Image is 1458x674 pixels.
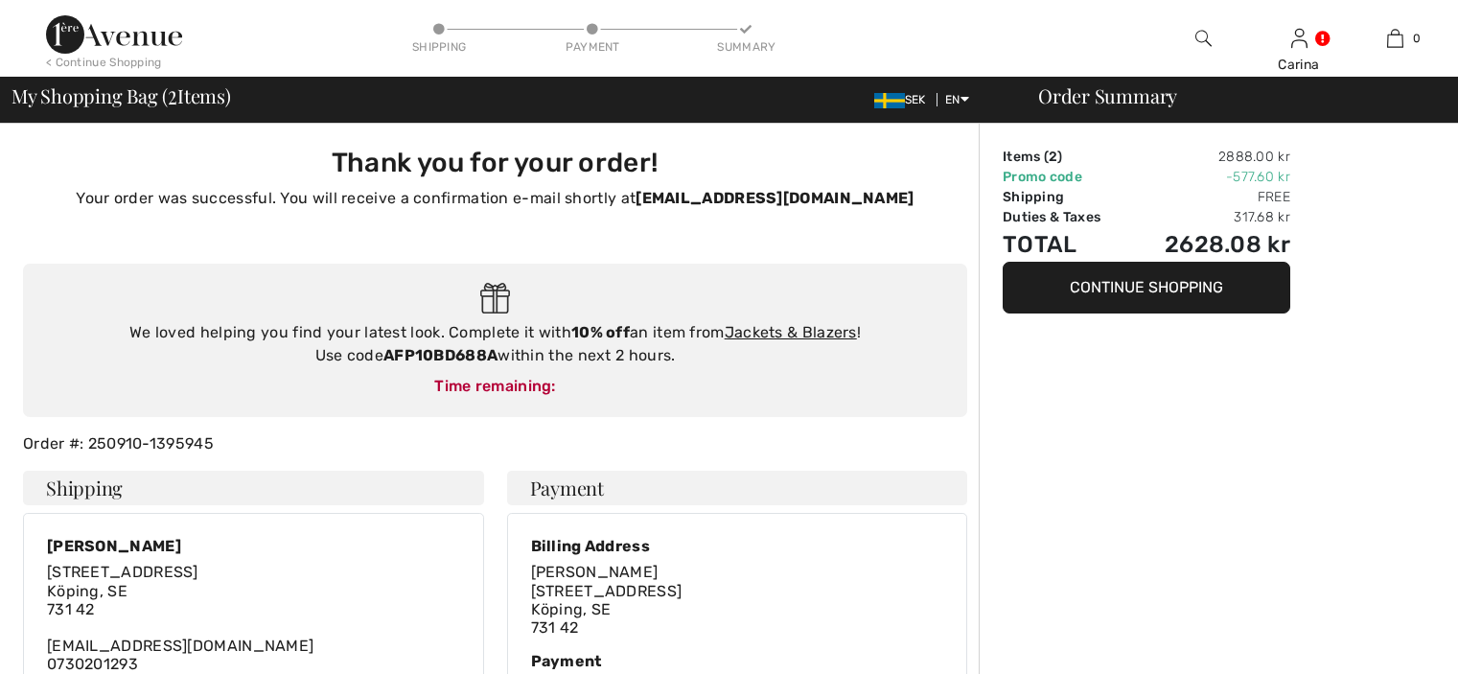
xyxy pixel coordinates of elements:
[410,38,468,56] div: Shipping
[1291,29,1308,47] a: Sign In
[383,346,498,364] strong: AFP10BD688A
[1003,227,1128,262] td: Total
[1003,262,1290,314] button: Continue Shopping
[874,93,934,106] span: SEK
[168,81,177,106] span: 2
[564,38,621,56] div: Payment
[717,38,775,56] div: Summary
[531,563,659,581] span: [PERSON_NAME]
[35,147,956,179] h3: Thank you for your order!
[35,187,956,210] p: Your order was successful. You will receive a confirmation e-mail shortly at
[47,563,313,673] div: [EMAIL_ADDRESS][DOMAIN_NAME] 0730201293
[47,563,198,617] span: [STREET_ADDRESS] Köping, SE 731 42
[1003,147,1128,167] td: Items ( )
[1128,187,1290,207] td: Free
[1348,27,1442,50] a: 0
[1049,149,1057,165] span: 2
[1128,227,1290,262] td: 2628.08 kr
[1128,207,1290,227] td: 317.68 kr
[1003,167,1128,187] td: Promo code
[23,471,484,505] h4: Shipping
[874,93,905,108] img: Swedish Frona
[571,323,630,341] strong: 10% off
[47,537,313,555] div: [PERSON_NAME]
[1003,187,1128,207] td: Shipping
[12,86,231,105] span: My Shopping Bag ( Items)
[636,189,914,207] strong: [EMAIL_ADDRESS][DOMAIN_NAME]
[1015,86,1446,105] div: Order Summary
[531,652,944,670] div: Payment
[1128,167,1290,187] td: -577.60 kr
[1128,147,1290,167] td: 2888.00 kr
[12,432,979,455] div: Order #: 250910-1395945
[480,283,510,314] img: Gift.svg
[725,323,857,341] a: Jackets & Blazers
[531,582,683,637] span: [STREET_ADDRESS] Köping, SE 731 42
[1195,27,1212,50] img: search the website
[945,93,969,106] span: EN
[1252,55,1346,75] div: Carina
[46,54,162,71] div: < Continue Shopping
[1003,207,1128,227] td: Duties & Taxes
[42,375,948,398] div: Time remaining:
[1291,27,1308,50] img: My Info
[46,15,182,54] img: 1ère Avenue
[42,321,948,367] div: We loved helping you find your latest look. Complete it with an item from ! Use code within the n...
[507,471,968,505] h4: Payment
[1413,30,1421,47] span: 0
[531,537,683,555] div: Billing Address
[1387,27,1403,50] img: My Bag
